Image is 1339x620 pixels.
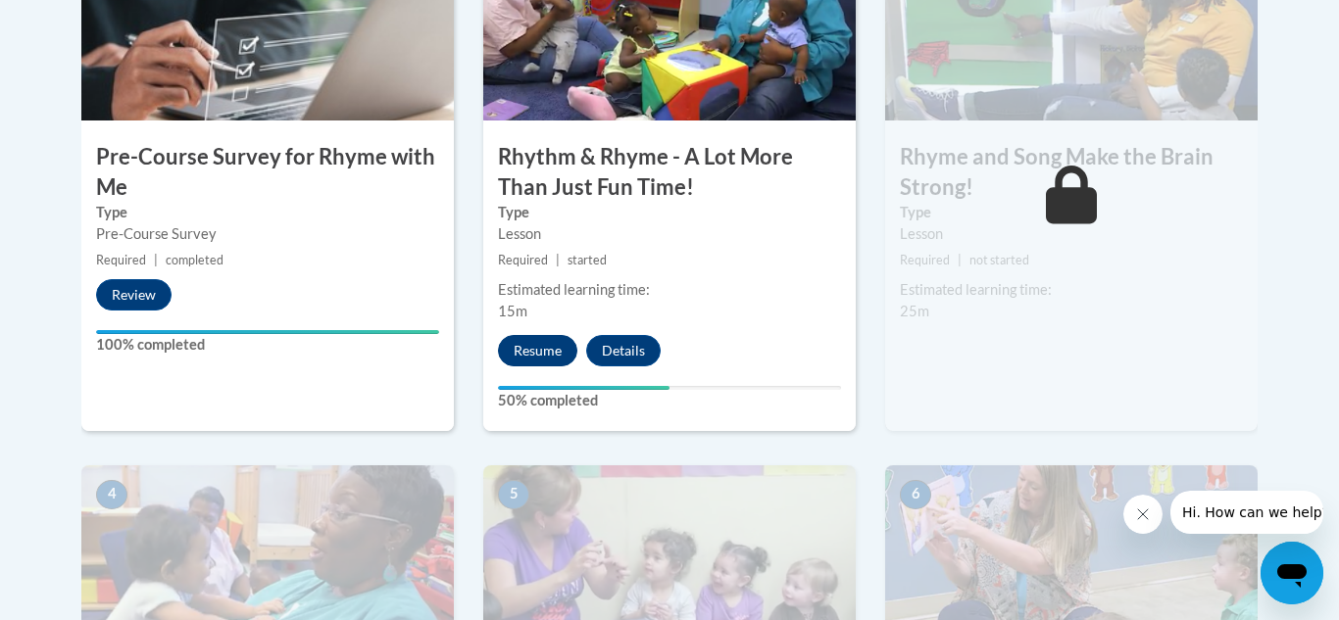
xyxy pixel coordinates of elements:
span: 4 [96,480,127,509]
label: Type [96,202,439,223]
span: started [568,253,607,267]
span: Required [900,253,950,267]
h3: Rhythm & Rhyme - A Lot More Than Just Fun Time! [483,142,856,203]
span: 5 [498,480,529,509]
iframe: Close message [1123,495,1163,534]
span: not started [969,253,1029,267]
label: 100% completed [96,334,439,356]
label: 50% completed [498,390,841,411]
div: Pre-Course Survey [96,223,439,245]
span: 25m [900,303,929,319]
div: Estimated learning time: [900,279,1243,301]
button: Review [96,279,172,310]
h3: Rhyme and Song Make the Brain Strong! [885,142,1258,203]
label: Type [498,202,841,223]
span: | [556,253,560,267]
div: Estimated learning time: [498,279,841,301]
span: 6 [900,480,931,509]
h3: Pre-Course Survey for Rhyme with Me [81,142,454,203]
iframe: Button to launch messaging window [1261,542,1323,604]
div: Lesson [498,223,841,245]
span: | [958,253,962,267]
span: completed [166,253,223,267]
div: Your progress [498,386,669,390]
label: Type [900,202,1243,223]
span: Required [96,253,146,267]
div: Lesson [900,223,1243,245]
span: Required [498,253,548,267]
span: Hi. How can we help? [12,14,159,29]
iframe: Message from company [1170,491,1323,534]
button: Resume [498,335,577,366]
div: Your progress [96,330,439,334]
span: 15m [498,303,527,319]
span: | [154,253,158,267]
button: Details [586,335,661,366]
